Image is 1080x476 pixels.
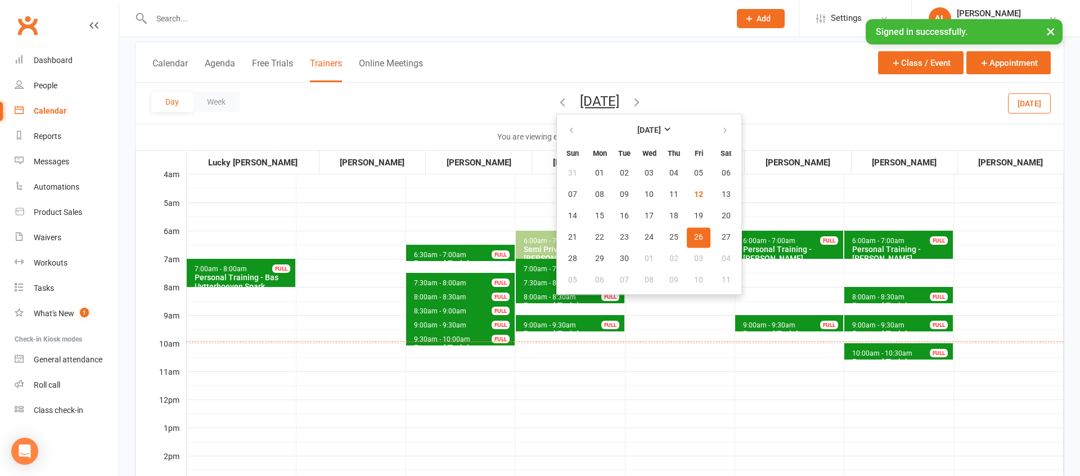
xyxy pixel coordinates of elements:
[492,321,510,329] div: FULL
[645,212,654,221] span: 17
[523,329,622,347] div: Personal Training - [PERSON_NAME]
[15,398,119,423] a: Class kiosk mode
[637,270,661,290] button: 08
[566,149,579,158] small: Sunday
[13,11,42,39] a: Clubworx
[413,279,467,287] span: 7:30am - 8:00am
[637,206,661,226] button: 17
[669,276,678,285] span: 09
[668,149,680,158] small: Thursday
[1041,19,1061,43] button: ×
[601,321,619,329] div: FULL
[310,58,342,82] button: Trainers
[595,276,604,285] span: 06
[694,233,703,242] span: 26
[722,169,731,178] span: 06
[34,182,79,191] div: Automations
[413,343,512,361] div: Personal Training - [PERSON_NAME]
[15,48,119,73] a: Dashboard
[722,190,731,199] span: 13
[194,273,293,291] div: Personal Training - Bas Uytterhoeven Spark
[413,293,467,301] span: 8:00am - 8:30am
[34,208,82,217] div: Product Sales
[613,270,636,290] button: 07
[15,124,119,149] a: Reports
[558,227,587,248] button: 21
[492,293,510,301] div: FULL
[136,168,186,196] div: 4am
[413,307,467,315] span: 8:30am - 9:00am
[595,233,604,242] span: 22
[662,206,686,226] button: 18
[957,8,1021,19] div: [PERSON_NAME]
[187,156,318,169] div: Lucky [PERSON_NAME]
[193,92,240,112] button: Week
[568,233,577,242] span: 21
[852,349,913,357] span: 10:00am - 10:30am
[613,185,636,205] button: 09
[613,249,636,269] button: 30
[413,259,512,277] div: Personal Training - [PERSON_NAME]
[620,169,629,178] span: 02
[662,249,686,269] button: 02
[34,106,66,115] div: Calendar
[694,169,703,178] span: 05
[742,321,796,329] span: 9:00am - 9:30am
[136,281,186,309] div: 8am
[645,276,654,285] span: 08
[742,237,796,245] span: 6:00am - 7:00am
[712,249,740,269] button: 04
[637,249,661,269] button: 01
[34,81,57,90] div: People
[568,276,577,285] span: 05
[620,212,629,221] span: 16
[558,206,587,226] button: 14
[34,157,69,166] div: Messages
[34,132,61,141] div: Reports
[601,293,619,301] div: FULL
[694,254,703,263] span: 03
[34,233,61,242] div: Waivers
[878,51,964,74] button: Class / Event
[558,163,587,183] button: 31
[34,406,83,415] div: Class check-in
[15,174,119,200] a: Automations
[34,309,74,318] div: What's New
[687,270,710,290] button: 10
[80,308,89,317] span: 1
[722,276,731,285] span: 11
[568,169,577,178] span: 31
[930,349,948,357] div: FULL
[588,163,611,183] button: 01
[136,253,186,281] div: 7am
[669,190,678,199] span: 11
[523,279,577,287] span: 7:30am - 8:00am
[588,185,611,205] button: 08
[620,190,629,199] span: 09
[595,212,604,221] span: 15
[620,276,629,285] span: 07
[662,227,686,248] button: 25
[645,190,654,199] span: 10
[492,335,510,343] div: FULL
[595,254,604,263] span: 29
[413,321,467,329] span: 9:00am - 9:30am
[712,270,740,290] button: 11
[721,149,731,158] small: Saturday
[148,11,722,26] input: Search...
[618,149,631,158] small: Tuesday
[613,227,636,248] button: 23
[533,156,637,169] div: [PERSON_NAME]
[558,270,587,290] button: 05
[492,250,510,259] div: FULL
[252,58,293,82] button: Free Trials
[588,227,611,248] button: 22
[568,212,577,221] span: 14
[930,321,948,329] div: FULL
[930,236,948,245] div: FULL
[637,185,661,205] button: 10
[523,321,577,329] span: 9:00am - 9:30am
[637,227,661,248] button: 24
[272,264,290,273] div: FULL
[712,206,740,226] button: 20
